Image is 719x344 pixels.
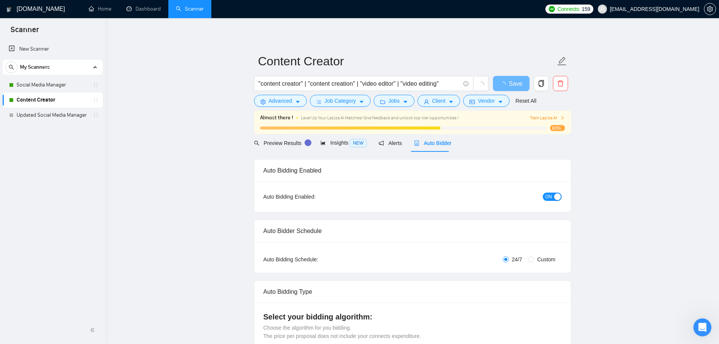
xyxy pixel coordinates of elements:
div: Auto Bidding Enabled: [263,193,363,201]
button: settingAdvancedcaret-down [254,95,307,107]
span: Save [509,79,522,88]
button: search [5,61,17,73]
a: New Scanner [9,42,97,57]
div: Auto Bidder Schedule [263,220,562,242]
span: My Scanners [20,60,50,75]
span: holder [93,112,99,118]
button: idcardVendorcaret-down [463,95,509,107]
a: homeHome [89,6,111,12]
b: [EMAIL_ADDRESS][DOMAIN_NAME] [12,57,71,71]
span: setting [260,99,266,105]
span: double-left [90,326,97,334]
span: area-chart [320,140,326,145]
span: caret-down [359,99,364,105]
span: user [600,6,605,12]
span: NEW [350,139,366,147]
a: Updated Social Media Manager [17,108,88,123]
div: Why did our scanners turn off when I had an insufficient number of connects in my balance? Is thi... [23,190,145,233]
div: Tooltip anchor [305,139,311,146]
a: setting [704,6,716,12]
button: Upload attachment [36,241,42,247]
span: right [560,116,565,120]
a: searchScanner [176,6,204,12]
div: Auto Bidding Schedule: [263,255,363,264]
span: Insights [320,140,366,146]
a: dashboardDashboard [126,6,161,12]
input: Scanner name... [258,52,556,71]
span: 24/7 [509,255,525,264]
span: loading [477,82,484,88]
li: My Scanners [3,60,103,123]
div: In the meantime, these articles might help: [12,82,118,96]
h4: Select your bidding algorithm: [263,312,562,322]
span: bars [316,99,322,105]
span: 159 [582,5,590,13]
span: Choose the algorithm for you bidding. The price per proposal does not include your connects expen... [263,325,421,339]
img: upwork-logo.png [549,6,555,12]
a: Social Media Manager [17,77,88,93]
img: Profile image for AI Assistant from GigRadar 📡 [22,6,34,19]
span: delete [553,80,568,87]
span: Alerts [379,140,402,146]
span: notification [379,140,384,146]
div: The team will get back to you on this. Our usual reply time is under 1 minute.You'll get replies ... [6,30,124,76]
div: AI Assistant from GigRadar 📡 says… [6,102,145,261]
span: robot [414,140,419,146]
button: Save [493,76,530,91]
span: Jobs [388,97,400,105]
iframe: Intercom live chat [693,318,711,336]
span: search [6,65,17,70]
li: New Scanner [3,42,103,57]
span: caret-down [498,99,503,105]
button: copy [534,76,549,91]
textarea: Message… [6,225,145,238]
span: Scanner [5,24,45,40]
div: AI Assistant from GigRadar 📡 says… [6,30,145,77]
span: folder [380,99,385,105]
div: The team will get back to you on this. Our usual reply time is under 1 minute. You'll get replies... [12,35,118,72]
span: holder [93,82,99,88]
strong: Why did our scanners turn off when I had an insufficient number of connects in my balance? Is thi... [31,196,120,226]
span: caret-down [295,99,300,105]
button: Train Laziza AI [530,114,565,122]
span: Client [432,97,446,105]
span: user [424,99,429,105]
button: Start recording [48,241,54,247]
button: Home [118,5,132,20]
button: setting [704,3,716,15]
button: delete [553,76,568,91]
span: info-circle [463,81,468,86]
span: Auto Bidder [414,140,451,146]
button: folderJobscaret-down [374,95,414,107]
span: idcard [470,99,475,105]
span: Custom [534,255,558,264]
div: ✅ How To: Connect your agency to [DOMAIN_NAME] [23,102,145,130]
button: go back [5,5,19,20]
h1: AI Assistant from GigRadar 📡 [37,3,117,15]
div: Close [132,5,146,19]
button: Gif picker [24,241,30,247]
div: Error message: "No permission to top up connects. Please make sure that all BMs have admin settin... [23,130,145,190]
span: edit [557,56,567,66]
span: Level Up Your Laziza AI Matches! Give feedback and unlock top-tier opportunities ! [301,115,459,120]
a: Reset All [516,97,536,105]
span: Advanced [269,97,292,105]
input: Search Freelance Jobs... [259,79,460,88]
span: Preview Results [254,140,308,146]
span: Almost there ! [260,114,293,122]
span: copy [534,80,548,87]
div: AI Assistant from GigRadar 📡 says… [6,77,145,102]
div: In the meantime, these articles might help: [6,77,124,101]
strong: Error message: "No permission to top up connects. Please make sure that all BMs have admin settin... [31,137,123,182]
img: logo [6,3,12,15]
span: holder [93,97,99,103]
span: search [254,140,259,146]
p: The team can also help [37,15,94,22]
button: Send a message… [129,238,142,250]
span: Vendor [478,97,494,105]
span: caret-down [403,99,408,105]
span: caret-down [448,99,454,105]
span: Job Category [325,97,356,105]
